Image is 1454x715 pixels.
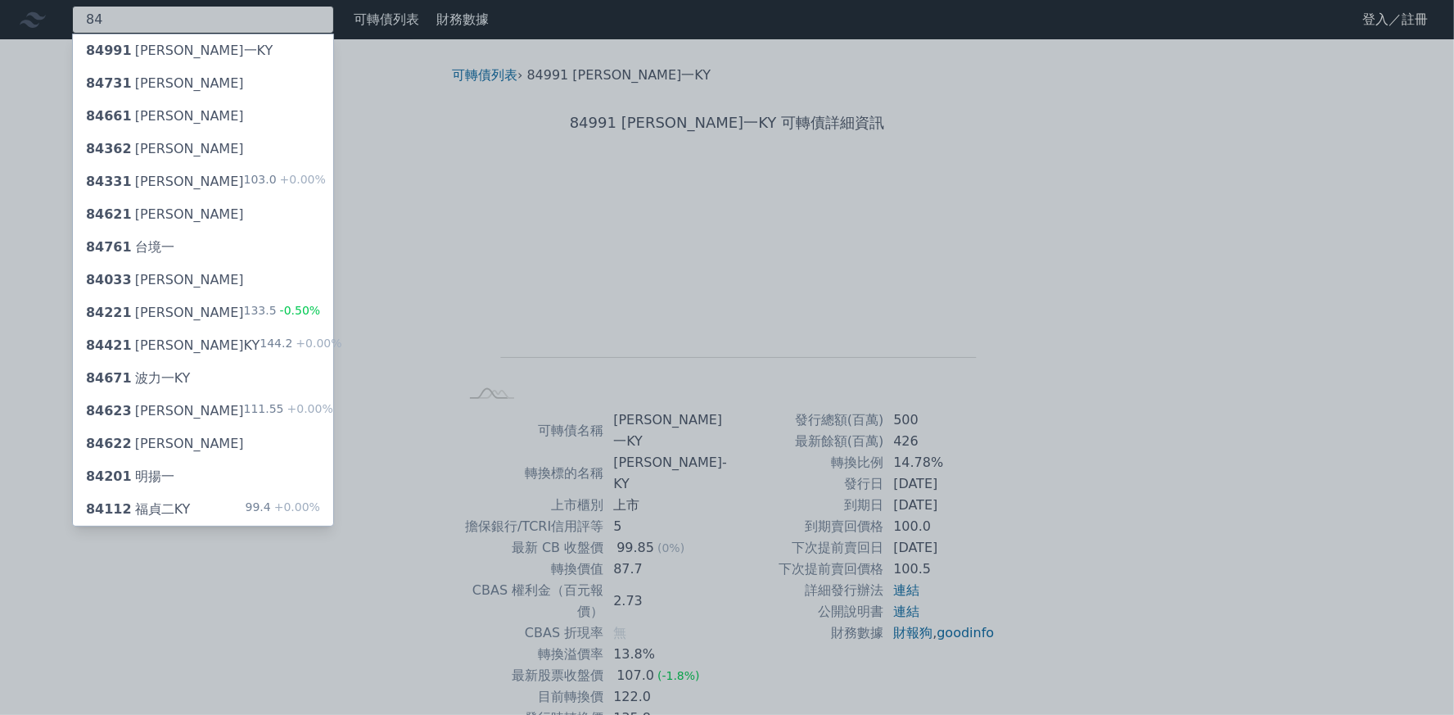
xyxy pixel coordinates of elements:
[86,468,132,484] span: 84201
[73,329,333,362] a: 84421[PERSON_NAME]KY 144.2+0.00%
[277,173,326,186] span: +0.00%
[73,198,333,231] a: 84621[PERSON_NAME]
[244,401,333,421] div: 111.55
[73,34,333,67] a: 84991[PERSON_NAME]一KY
[73,165,333,198] a: 84331[PERSON_NAME] 103.0+0.00%
[86,174,132,189] span: 84331
[73,296,333,329] a: 84221[PERSON_NAME] 133.5-0.50%
[277,304,321,317] span: -0.50%
[86,403,132,419] span: 84623
[86,75,132,91] span: 84731
[86,434,244,454] div: [PERSON_NAME]
[86,43,132,58] span: 84991
[244,303,321,323] div: 133.5
[73,231,333,264] a: 84761台境一
[260,336,341,355] div: 144.2
[86,272,132,287] span: 84033
[86,205,244,224] div: [PERSON_NAME]
[86,401,244,421] div: [PERSON_NAME]
[86,106,244,126] div: [PERSON_NAME]
[86,336,260,355] div: [PERSON_NAME]KY
[86,139,244,159] div: [PERSON_NAME]
[73,428,333,460] a: 84622[PERSON_NAME]
[292,337,341,350] span: +0.00%
[86,369,190,388] div: 波力一KY
[86,206,132,222] span: 84621
[73,100,333,133] a: 84661[PERSON_NAME]
[86,238,174,257] div: 台境一
[86,41,273,61] div: [PERSON_NAME]一KY
[244,172,326,192] div: 103.0
[86,436,132,451] span: 84622
[73,493,333,526] a: 84112福貞二KY 99.4+0.00%
[86,337,132,353] span: 84421
[73,362,333,395] a: 84671波力一KY
[73,460,333,493] a: 84201明揚一
[86,270,244,290] div: [PERSON_NAME]
[86,305,132,320] span: 84221
[73,133,333,165] a: 84362[PERSON_NAME]
[86,239,132,255] span: 84761
[86,501,132,517] span: 84112
[86,74,244,93] div: [PERSON_NAME]
[86,141,132,156] span: 84362
[86,172,244,192] div: [PERSON_NAME]
[86,108,132,124] span: 84661
[284,402,333,415] span: +0.00%
[73,264,333,296] a: 84033[PERSON_NAME]
[246,500,320,519] div: 99.4
[271,500,320,514] span: +0.00%
[73,67,333,100] a: 84731[PERSON_NAME]
[86,370,132,386] span: 84671
[73,395,333,428] a: 84623[PERSON_NAME] 111.55+0.00%
[86,500,190,519] div: 福貞二KY
[86,467,174,486] div: 明揚一
[86,303,244,323] div: [PERSON_NAME]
